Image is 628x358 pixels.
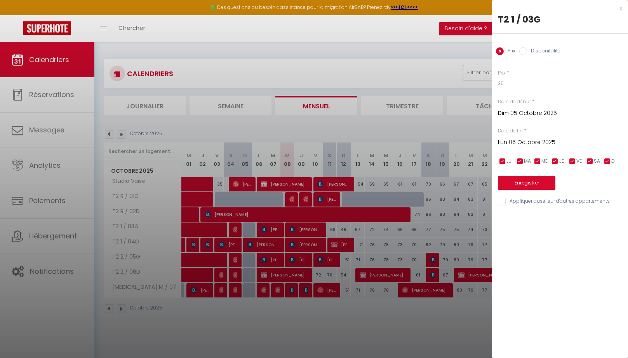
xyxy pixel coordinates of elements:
[498,70,506,77] label: Prix
[524,158,531,165] span: MA
[498,13,622,26] div: T2 1 / 03G
[506,158,511,165] span: LU
[541,158,548,165] span: ME
[559,158,564,165] span: JE
[611,158,616,165] span: DI
[527,47,560,56] label: Disponibilité
[576,158,582,165] span: VE
[492,4,622,13] div: x
[498,176,555,190] button: Enregistrer
[498,127,523,135] label: Date de fin
[498,98,531,106] label: Date de début
[594,158,600,165] span: SA
[504,47,515,56] label: Prix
